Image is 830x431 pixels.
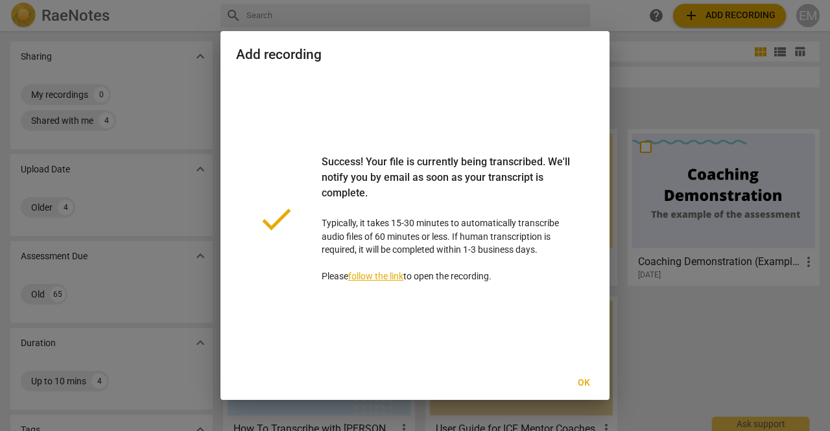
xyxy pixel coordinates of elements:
h2: Add recording [236,47,594,63]
a: follow the link [348,271,403,281]
div: Success! Your file is currently being transcribed. We'll notify you by email as soon as your tran... [322,154,573,216]
button: Ok [563,371,604,395]
span: Ok [573,377,594,390]
p: Typically, it takes 15-30 minutes to automatically transcribe audio files of 60 minutes or less. ... [322,154,573,283]
span: done [257,200,296,239]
